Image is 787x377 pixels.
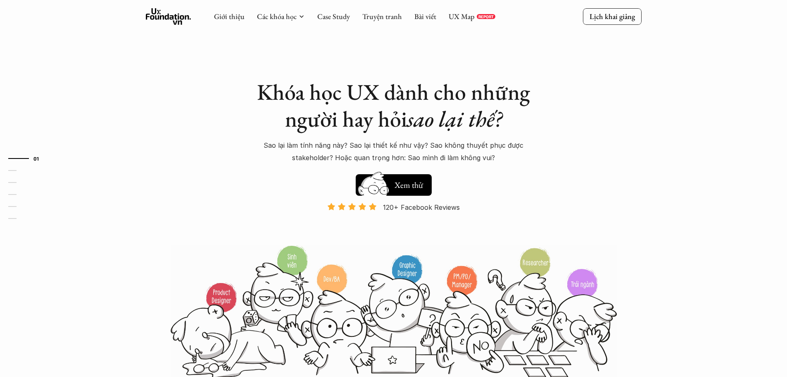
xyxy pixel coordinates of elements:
a: UX Map [449,12,475,21]
h5: Xem thử [395,179,425,191]
p: 120+ Facebook Reviews [383,201,460,214]
a: Giới thiệu [214,12,245,21]
strong: 01 [33,156,39,161]
a: Lịch khai giảng [583,8,642,24]
p: Sao lại làm tính năng này? Sao lại thiết kế như vậy? Sao không thuyết phục được stakeholder? Hoặc... [249,139,538,164]
a: Bài viết [414,12,436,21]
a: Truyện tranh [362,12,402,21]
a: Xem thử [356,170,432,196]
h1: Khóa học UX dành cho những người hay hỏi [249,79,538,132]
a: 120+ Facebook Reviews [320,202,467,244]
a: 01 [8,154,48,163]
p: REPORT [478,14,494,19]
p: Lịch khai giảng [590,12,635,21]
a: REPORT [477,14,495,19]
a: Các khóa học [257,12,297,21]
a: Case Study [317,12,350,21]
em: sao lại thế? [407,104,502,133]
